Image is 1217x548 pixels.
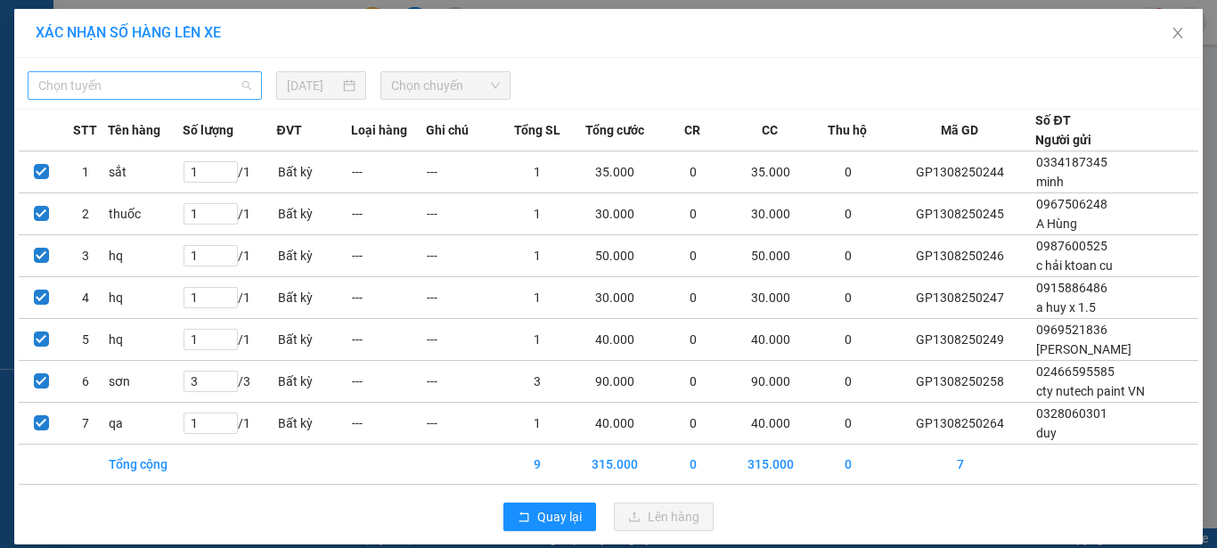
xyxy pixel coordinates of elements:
[277,235,352,277] td: Bất kỳ
[656,403,731,445] td: 0
[730,319,810,361] td: 40.000
[167,66,745,88] li: Hotline: 02386655777, 02462925925, 0944789456
[277,120,302,140] span: ĐVT
[885,319,1035,361] td: GP1308250249
[811,277,886,319] td: 0
[108,277,183,319] td: hq
[811,193,886,235] td: 0
[885,235,1035,277] td: GP1308250246
[426,151,501,193] td: ---
[730,193,810,235] td: 30.000
[351,120,407,140] span: Loại hàng
[183,403,276,445] td: / 1
[501,235,576,277] td: 1
[22,129,238,159] b: GỬI : VP Giải Phóng
[1036,197,1107,211] span: 0967506248
[501,277,576,319] td: 1
[351,361,426,403] td: ---
[426,319,501,361] td: ---
[614,503,714,531] button: uploadLên hàng
[287,76,339,95] input: 13/08/2025
[518,511,530,525] span: rollback
[730,403,810,445] td: 40.000
[426,361,501,403] td: ---
[1036,323,1107,337] span: 0969521836
[656,319,731,361] td: 0
[277,277,352,319] td: Bất kỳ
[730,235,810,277] td: 50.000
[514,120,560,140] span: Tổng SL
[183,361,276,403] td: / 3
[1036,155,1107,169] span: 0334187345
[1171,26,1185,40] span: close
[351,193,426,235] td: ---
[575,277,655,319] td: 30.000
[730,361,810,403] td: 90.000
[1036,239,1107,253] span: 0987600525
[63,277,108,319] td: 4
[1153,9,1203,59] button: Close
[811,151,886,193] td: 0
[277,193,352,235] td: Bất kỳ
[501,319,576,361] td: 1
[351,151,426,193] td: ---
[501,403,576,445] td: 1
[277,151,352,193] td: Bất kỳ
[885,151,1035,193] td: GP1308250244
[575,403,655,445] td: 40.000
[1036,175,1064,189] span: minh
[575,235,655,277] td: 50.000
[503,503,596,531] button: rollbackQuay lại
[575,151,655,193] td: 35.000
[885,193,1035,235] td: GP1308250245
[351,319,426,361] td: ---
[941,120,978,140] span: Mã GD
[183,319,276,361] td: / 1
[108,319,183,361] td: hq
[351,277,426,319] td: ---
[537,507,582,527] span: Quay lại
[426,277,501,319] td: ---
[730,151,810,193] td: 35.000
[351,235,426,277] td: ---
[63,235,108,277] td: 3
[1035,110,1091,150] div: Số ĐT Người gửi
[730,445,810,485] td: 315.000
[426,403,501,445] td: ---
[277,319,352,361] td: Bất kỳ
[730,277,810,319] td: 30.000
[108,403,183,445] td: qa
[167,44,745,66] li: [PERSON_NAME], [PERSON_NAME]
[426,235,501,277] td: ---
[1036,406,1107,421] span: 0328060301
[108,445,183,485] td: Tổng cộng
[575,445,655,485] td: 315.000
[36,24,221,41] span: XÁC NHẬN SỐ HÀNG LÊN XE
[575,361,655,403] td: 90.000
[1036,217,1077,231] span: A Hùng
[22,22,111,111] img: logo.jpg
[1036,300,1096,315] span: a huy x 1.5
[108,235,183,277] td: hq
[1036,364,1115,379] span: 02466595585
[501,361,576,403] td: 3
[656,277,731,319] td: 0
[656,193,731,235] td: 0
[391,72,501,99] span: Chọn chuyến
[501,151,576,193] td: 1
[885,361,1035,403] td: GP1308250258
[351,403,426,445] td: ---
[1036,342,1131,356] span: [PERSON_NAME]
[656,445,731,485] td: 0
[811,445,886,485] td: 0
[885,403,1035,445] td: GP1308250264
[277,361,352,403] td: Bất kỳ
[684,120,700,140] span: CR
[811,235,886,277] td: 0
[63,319,108,361] td: 5
[63,403,108,445] td: 7
[183,277,276,319] td: / 1
[501,445,576,485] td: 9
[277,403,352,445] td: Bất kỳ
[183,235,276,277] td: / 1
